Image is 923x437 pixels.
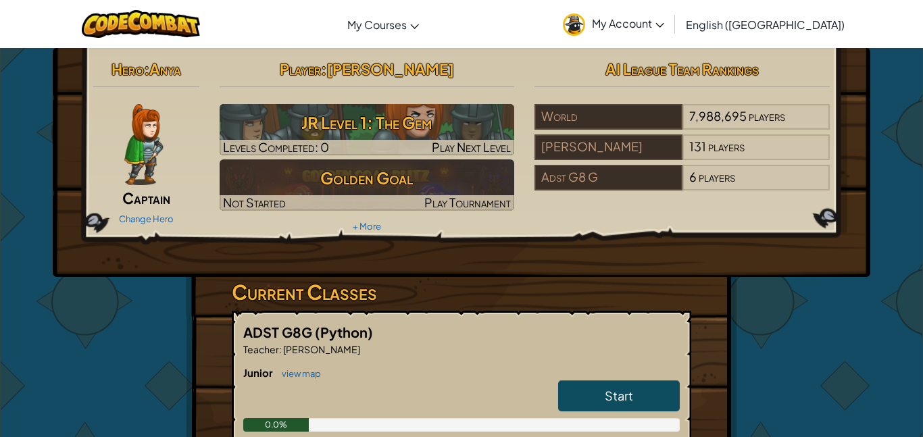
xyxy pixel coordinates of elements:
[315,324,373,340] span: (Python)
[282,343,360,355] span: [PERSON_NAME]
[243,343,279,355] span: Teacher
[280,59,321,78] span: Player
[679,6,851,43] a: English ([GEOGRAPHIC_DATA])
[223,195,286,210] span: Not Started
[223,139,329,155] span: Levels Completed: 0
[144,59,149,78] span: :
[124,104,163,185] img: captain-pose.png
[111,59,144,78] span: Hero
[279,343,282,355] span: :
[326,59,454,78] span: [PERSON_NAME]
[689,169,697,184] span: 6
[534,165,682,190] div: Adst G8 G
[592,16,664,30] span: My Account
[82,10,200,38] img: CodeCombat logo
[556,3,671,45] a: My Account
[534,147,830,163] a: [PERSON_NAME]131players
[243,324,315,340] span: ADST G8G
[347,18,407,32] span: My Courses
[243,418,309,432] div: 0.0%
[534,178,830,193] a: Adst G8 G6players
[605,59,759,78] span: AI League Team Rankings
[321,59,326,78] span: :
[534,134,682,160] div: [PERSON_NAME]
[220,104,515,155] img: JR Level 1: The Gem
[341,6,426,43] a: My Courses
[220,107,515,138] h3: JR Level 1: The Gem
[122,188,170,207] span: Captain
[708,138,745,154] span: players
[563,14,585,36] img: avatar
[220,104,515,155] a: Play Next Level
[220,159,515,211] img: Golden Goal
[534,104,682,130] div: World
[232,277,691,307] h3: Current Classes
[689,138,706,154] span: 131
[353,221,381,232] a: + More
[119,213,174,224] a: Change Hero
[220,163,515,193] h3: Golden Goal
[605,388,633,403] span: Start
[220,159,515,211] a: Golden GoalNot StartedPlay Tournament
[275,368,321,379] a: view map
[689,108,747,124] span: 7,988,695
[149,59,181,78] span: Anya
[243,366,275,379] span: Junior
[699,169,735,184] span: players
[686,18,845,32] span: English ([GEOGRAPHIC_DATA])
[749,108,785,124] span: players
[424,195,511,210] span: Play Tournament
[534,117,830,132] a: World7,988,695players
[432,139,511,155] span: Play Next Level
